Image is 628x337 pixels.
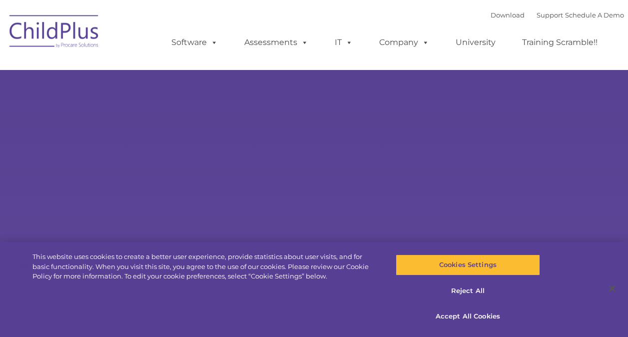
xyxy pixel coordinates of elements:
a: IT [325,32,363,52]
button: Accept All Cookies [396,306,540,327]
a: Support [537,11,563,19]
a: Training Scramble!! [512,32,608,52]
a: University [446,32,506,52]
div: This website uses cookies to create a better user experience, provide statistics about user visit... [32,252,377,281]
button: Reject All [396,280,540,301]
font: | [491,11,624,19]
a: Download [491,11,525,19]
a: Schedule A Demo [565,11,624,19]
img: ChildPlus by Procare Solutions [4,8,104,58]
a: Software [161,32,228,52]
button: Cookies Settings [396,254,540,275]
a: Assessments [234,32,318,52]
a: Company [369,32,439,52]
button: Close [601,277,623,299]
